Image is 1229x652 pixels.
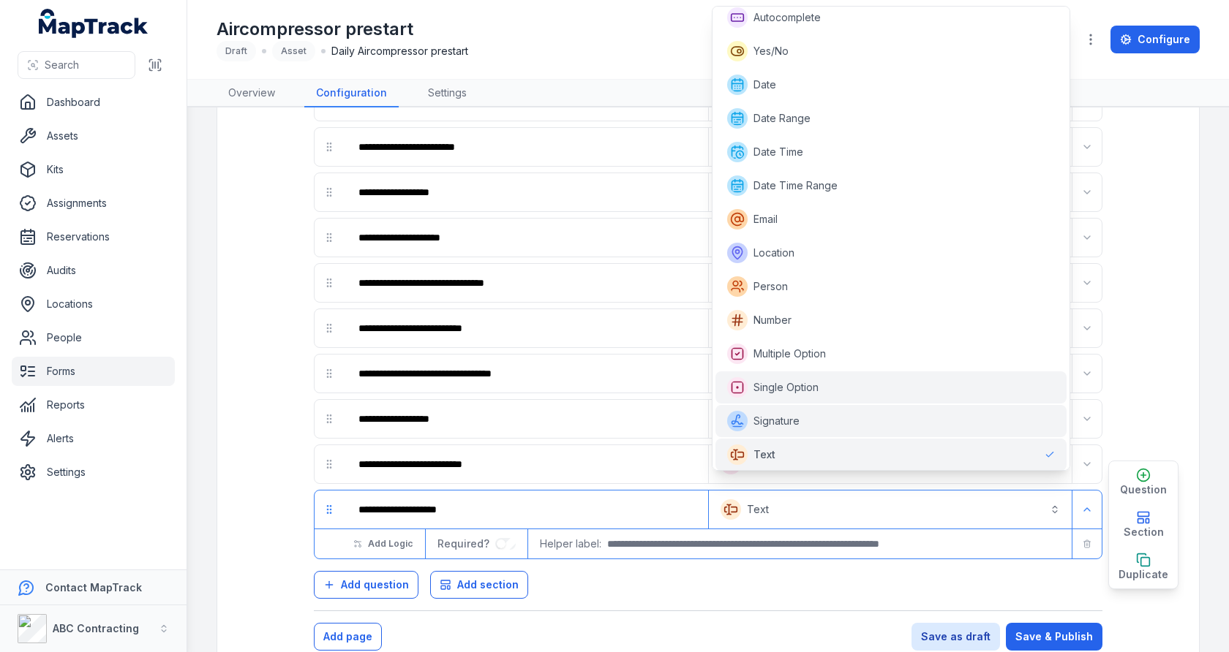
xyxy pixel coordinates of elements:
span: Yes/No [753,44,789,58]
span: Date Time Range [753,178,838,193]
span: Number [753,313,792,327]
span: Text [753,447,775,462]
button: Text [712,493,1069,526]
span: Email [753,212,778,227]
span: Multiple Option [753,346,826,361]
div: Text [712,6,1070,471]
span: Autocomplete [753,10,821,25]
span: Location [753,246,794,260]
span: Date [753,77,776,92]
span: Signature [753,414,800,428]
span: Date Time [753,145,803,159]
span: Person [753,279,788,294]
span: Single Option [753,380,819,395]
span: Date Range [753,111,811,126]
